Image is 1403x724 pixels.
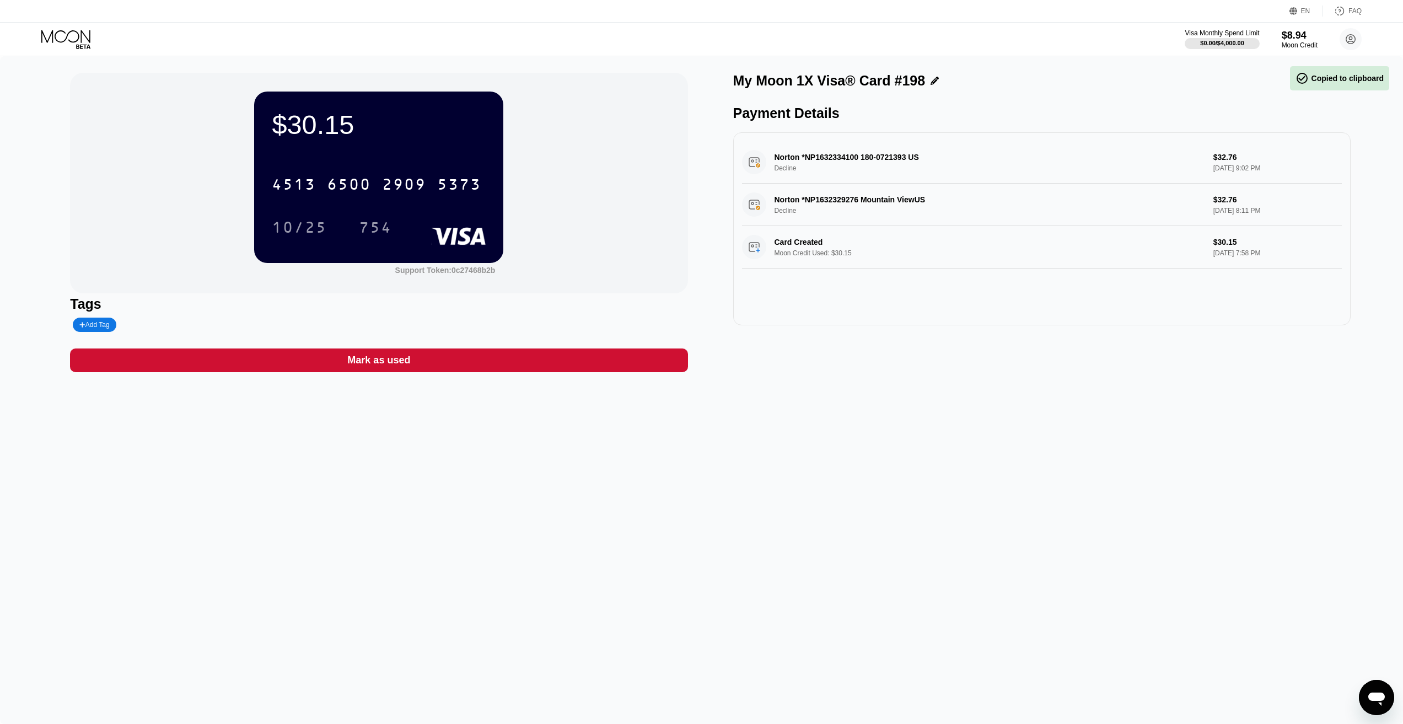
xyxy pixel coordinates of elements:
div: Mark as used [347,354,410,367]
div: 6500 [327,177,371,195]
div: Support Token: 0c27468b2b [395,266,496,275]
div: $30.15 [272,109,486,140]
div: $8.94Moon Credit [1282,30,1318,49]
div: My Moon 1X Visa® Card #198 [733,73,926,89]
div: 10/25 [264,213,335,241]
div: $0.00 / $4,000.00 [1200,40,1244,46]
div: Add Tag [73,318,116,332]
div: 754 [351,213,400,241]
div: $8.94 [1282,30,1318,41]
div: 754 [359,220,392,238]
div: 10/25 [272,220,327,238]
div: Support Token:0c27468b2b [395,266,496,275]
div: Copied to clipboard [1296,72,1384,85]
div: Moon Credit [1282,41,1318,49]
div: 4513650029095373 [265,170,488,198]
div: Visa Monthly Spend Limit [1185,29,1259,37]
div: Visa Monthly Spend Limit$0.00/$4,000.00 [1185,29,1259,49]
div: EN [1301,7,1310,15]
div: FAQ [1323,6,1362,17]
div: 4513 [272,177,316,195]
span:  [1296,72,1309,85]
div: FAQ [1348,7,1362,15]
div: Tags [70,296,687,312]
div: Mark as used [70,348,687,372]
div: Payment Details [733,105,1351,121]
div: Add Tag [79,321,109,329]
div: 5373 [437,177,481,195]
div: EN [1289,6,1323,17]
div: 2909 [382,177,426,195]
iframe: Mesajlaşma penceresini başlatma düğmesi, görüşme devam ediyor [1359,680,1394,715]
